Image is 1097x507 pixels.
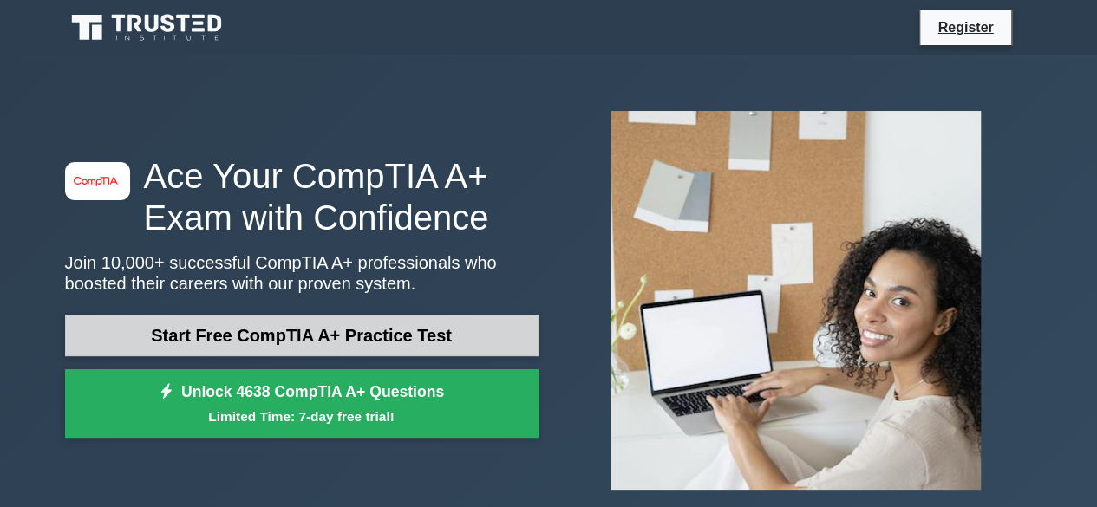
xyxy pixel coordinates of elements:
[65,315,539,356] a: Start Free CompTIA A+ Practice Test
[87,406,517,426] small: Limited Time: 7-day free trial!
[65,155,539,238] h1: Ace Your CompTIA A+ Exam with Confidence
[65,369,539,439] a: Unlock 4638 CompTIA A+ QuestionsLimited Time: 7-day free trial!
[927,16,1003,38] a: Register
[65,252,539,294] p: Join 10,000+ successful CompTIA A+ professionals who boosted their careers with our proven system.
